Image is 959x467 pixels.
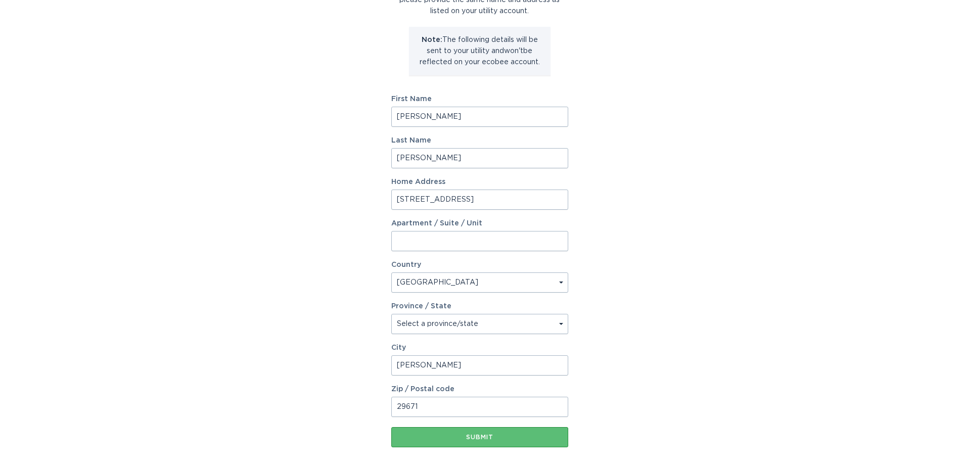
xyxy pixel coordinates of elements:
label: Home Address [391,178,568,185]
p: The following details will be sent to your utility and won't be reflected on your ecobee account. [417,34,543,68]
strong: Note: [422,36,442,43]
label: Apartment / Suite / Unit [391,220,568,227]
label: Last Name [391,137,568,144]
label: Zip / Postal code [391,386,568,393]
div: Submit [396,434,563,440]
label: Country [391,261,421,268]
button: Submit [391,427,568,447]
label: Province / State [391,303,451,310]
label: City [391,344,568,351]
label: First Name [391,96,568,103]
